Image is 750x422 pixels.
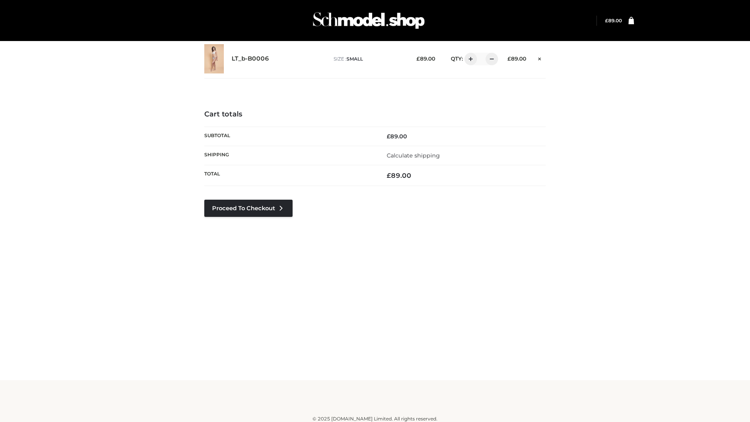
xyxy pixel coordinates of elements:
span: £ [507,55,511,62]
span: £ [387,133,390,140]
span: SMALL [346,56,363,62]
a: £89.00 [605,18,622,23]
a: Remove this item [534,53,546,63]
span: £ [387,172,391,179]
bdi: 89.00 [605,18,622,23]
a: LT_b-B0006 [232,55,269,63]
th: Shipping [204,146,375,165]
a: Calculate shipping [387,152,440,159]
span: £ [416,55,420,62]
th: Subtotal [204,127,375,146]
bdi: 89.00 [507,55,526,62]
div: QTY: [443,53,495,65]
bdi: 89.00 [387,133,407,140]
a: Proceed to Checkout [204,200,293,217]
span: £ [605,18,608,23]
bdi: 89.00 [387,172,411,179]
img: Schmodel Admin 964 [310,5,427,36]
p: size : [334,55,404,63]
h4: Cart totals [204,110,546,119]
bdi: 89.00 [416,55,435,62]
th: Total [204,165,375,186]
